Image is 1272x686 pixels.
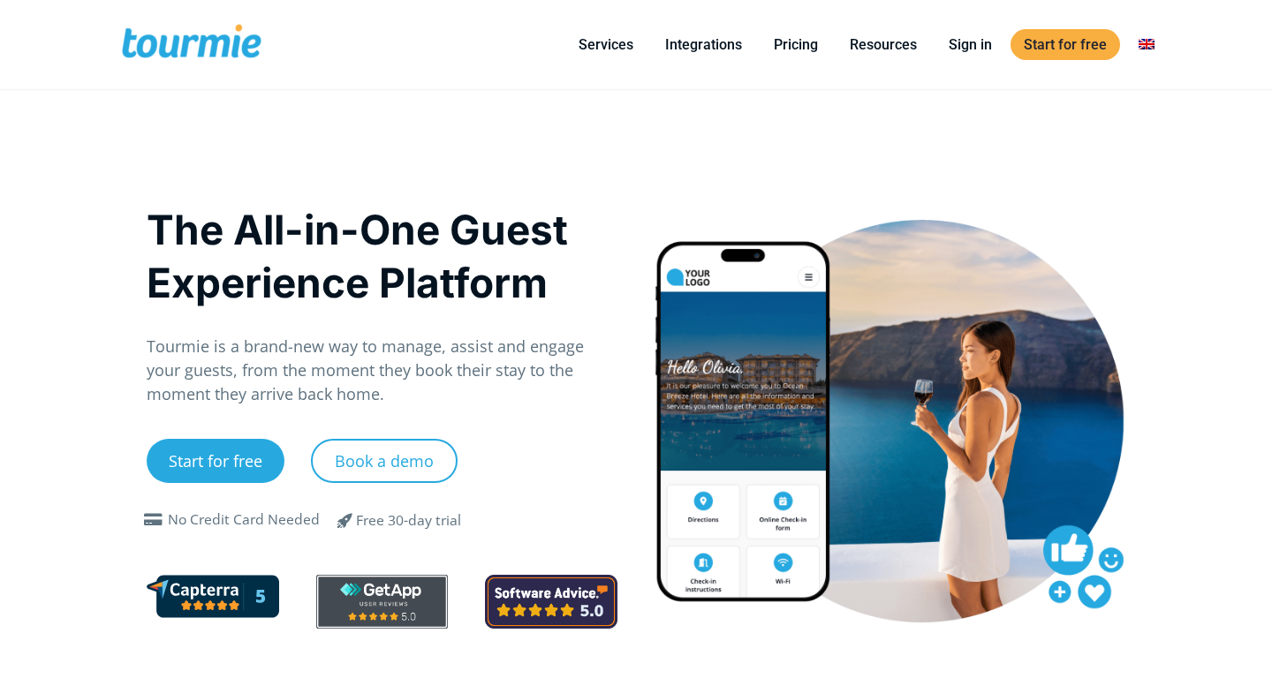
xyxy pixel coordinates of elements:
[311,439,458,483] a: Book a demo
[140,513,168,527] span: 
[324,509,367,531] span: 
[147,439,284,483] a: Start for free
[837,34,930,56] a: Resources
[356,510,461,531] div: Free 30-day trial
[147,203,617,309] h1: The All-in-One Guest Experience Platform
[935,34,1005,56] a: Sign in
[1011,29,1120,60] a: Start for free
[147,335,617,406] p: Tourmie is a brand-new way to manage, assist and engage your guests, from the moment they book th...
[565,34,647,56] a: Services
[168,509,320,531] div: No Credit Card Needed
[652,34,755,56] a: Integrations
[761,34,831,56] a: Pricing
